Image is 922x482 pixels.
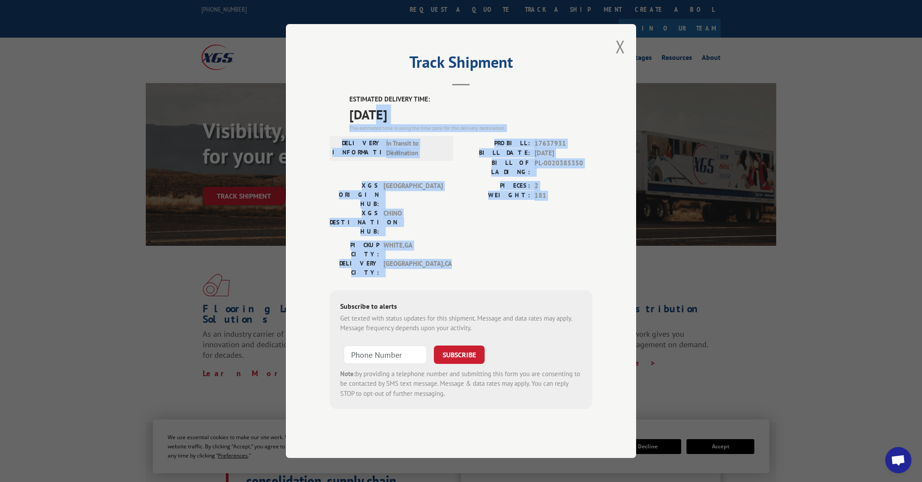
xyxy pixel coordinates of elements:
[461,191,530,201] label: WEIGHT:
[349,94,592,105] label: ESTIMATED DELIVERY TIME:
[535,158,592,177] span: PL-0020385350
[330,181,379,209] label: XGS ORIGIN HUB:
[384,259,443,277] span: [GEOGRAPHIC_DATA] , CA
[535,191,592,201] span: 181
[461,158,530,177] label: BILL OF LADING:
[349,124,592,132] div: The estimated time is using the time zone for the delivery destination.
[340,301,582,314] div: Subscribe to alerts
[434,346,485,364] button: SUBSCRIBE
[330,259,379,277] label: DELIVERY CITY:
[386,139,445,158] span: In Transit to Destination
[616,35,625,58] button: Close modal
[461,148,530,158] label: BILL DATE:
[461,139,530,149] label: PROBILL:
[330,209,379,236] label: XGS DESTINATION HUB:
[340,370,355,378] strong: Note:
[885,447,911,473] div: Open chat
[384,181,443,209] span: [GEOGRAPHIC_DATA]
[332,139,382,158] label: DELIVERY INFORMATION:
[330,241,379,259] label: PICKUP CITY:
[461,181,530,191] label: PIECES:
[330,56,592,73] h2: Track Shipment
[349,105,592,124] span: [DATE]
[384,209,443,236] span: CHINO
[340,369,582,399] div: by providing a telephone number and submitting this form you are consenting to be contacted by SM...
[384,241,443,259] span: WHITE , GA
[344,346,427,364] input: Phone Number
[340,314,582,333] div: Get texted with status updates for this shipment. Message and data rates may apply. Message frequ...
[535,139,592,149] span: 17637931
[535,181,592,191] span: 2
[535,148,592,158] span: [DATE]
